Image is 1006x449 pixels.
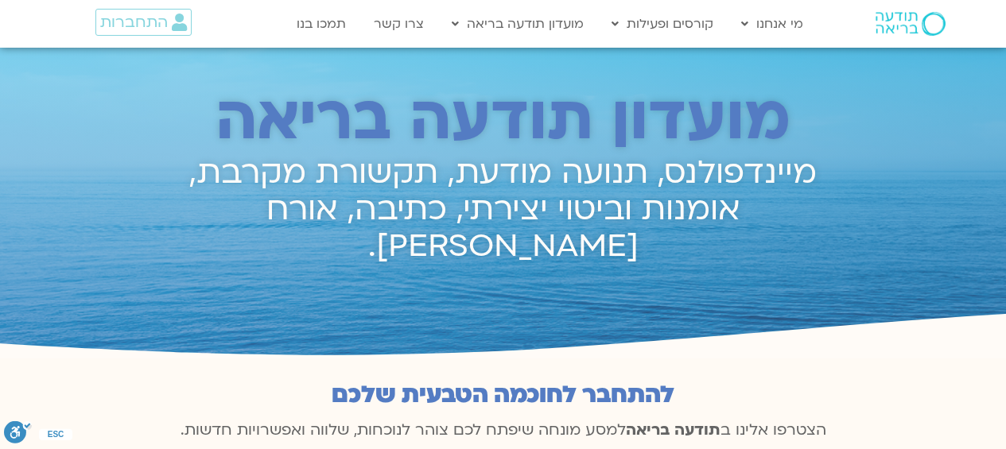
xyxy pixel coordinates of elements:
[626,420,721,440] b: תודעה בריאה
[733,9,811,39] a: מי אנחנו
[169,84,838,154] h2: מועדון תודעה בריאה
[604,9,721,39] a: קורסים ופעילות
[95,9,192,36] a: התחברות
[366,9,432,39] a: צרו קשר
[444,9,592,39] a: מועדון תודעה בריאה
[876,12,946,36] img: תודעה בריאה
[169,381,837,408] h2: להתחבר לחוכמה הטבעית שלכם
[100,14,168,31] span: התחברות
[169,155,838,265] h2: מיינדפולנס, תנועה מודעת, תקשורת מקרבת, אומנות וביטוי יצירתי, כתיבה, אורח [PERSON_NAME].
[289,9,354,39] a: תמכו בנו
